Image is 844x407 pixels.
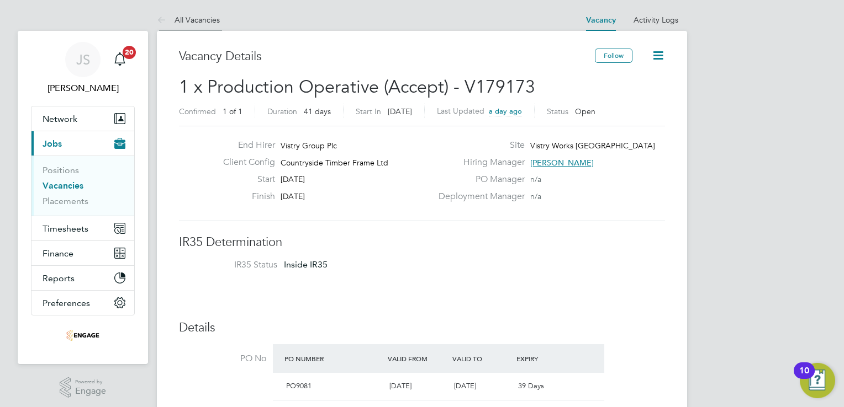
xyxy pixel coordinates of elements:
[432,157,525,168] label: Hiring Manager
[800,363,835,398] button: Open Resource Center, 10 new notifications
[799,371,809,385] div: 10
[432,140,525,151] label: Site
[31,241,134,265] button: Finance
[388,106,412,116] span: [DATE]
[179,76,535,98] span: 1 x Production Operative (Accept) - V179173
[43,196,88,206] a: Placements
[43,298,90,308] span: Preferences
[214,191,275,202] label: Finish
[634,15,678,25] a: Activity Logs
[179,49,595,65] h3: Vacancy Details
[43,223,88,234] span: Timesheets
[595,49,632,63] button: Follow
[179,320,665,336] h3: Details
[214,140,275,151] label: End Hirer
[281,174,305,184] span: [DATE]
[43,114,77,124] span: Network
[31,106,134,131] button: Network
[76,52,90,67] span: JS
[18,31,148,364] nav: Main navigation
[385,349,450,368] div: Valid From
[450,349,514,368] div: Valid To
[43,138,62,149] span: Jobs
[123,46,136,59] span: 20
[31,216,134,240] button: Timesheets
[437,106,484,116] label: Last Updated
[179,106,216,116] label: Confirmed
[530,141,655,151] span: Vistry Works [GEOGRAPHIC_DATA]
[356,106,381,116] label: Start In
[43,248,73,259] span: Finance
[179,353,266,365] label: PO No
[282,349,385,368] div: PO Number
[514,349,578,368] div: Expiry
[109,42,131,77] a: 20
[157,15,220,25] a: All Vacancies
[432,174,525,185] label: PO Manager
[31,326,135,344] a: Go to home page
[223,106,242,116] span: 1 of 1
[31,131,134,156] button: Jobs
[214,174,275,185] label: Start
[530,191,541,201] span: n/a
[43,273,75,283] span: Reports
[432,191,525,202] label: Deployment Manager
[284,259,328,270] span: Inside IR35
[530,174,541,184] span: n/a
[31,42,135,95] a: JS[PERSON_NAME]
[518,381,544,390] span: 39 Days
[489,106,522,116] span: a day ago
[43,165,79,175] a: Positions
[389,381,412,390] span: [DATE]
[31,291,134,315] button: Preferences
[281,158,388,168] span: Countryside Timber Frame Ltd
[31,82,135,95] span: Joanna Sobierajska
[530,158,594,168] span: [PERSON_NAME]
[586,15,616,25] a: Vacancy
[179,234,665,250] h3: IR35 Determination
[214,157,275,168] label: Client Config
[547,106,568,116] label: Status
[286,381,312,390] span: PO9081
[31,156,134,216] div: Jobs
[75,387,106,396] span: Engage
[60,377,107,398] a: Powered byEngage
[75,377,106,387] span: Powered by
[66,326,99,344] img: acceptrec-logo-retina.png
[190,259,277,271] label: IR35 Status
[304,106,331,116] span: 41 days
[281,191,305,201] span: [DATE]
[31,266,134,290] button: Reports
[267,106,297,116] label: Duration
[575,106,595,116] span: Open
[43,180,83,191] a: Vacancies
[281,141,337,151] span: Vistry Group Plc
[454,381,476,390] span: [DATE]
